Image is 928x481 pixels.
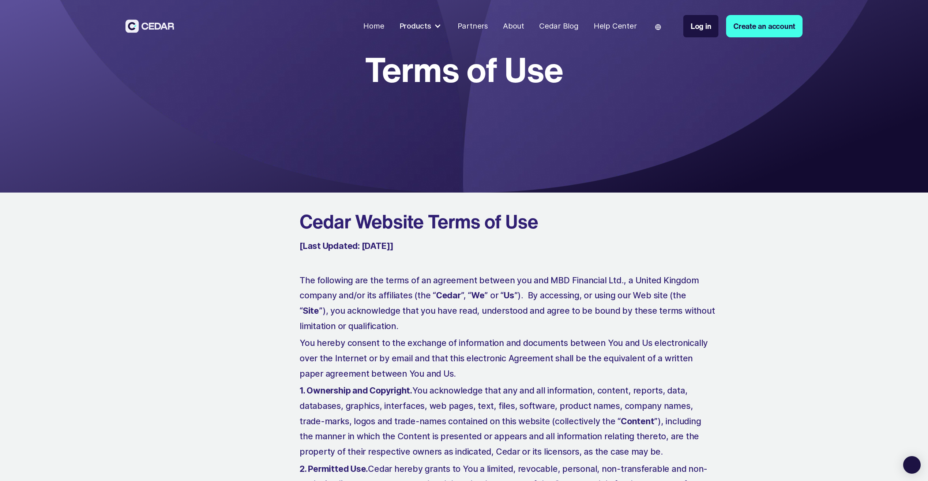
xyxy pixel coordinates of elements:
a: Log in [683,15,719,37]
strong: [Last Updated: [DATE]] [300,241,394,251]
strong: Cedar Website Terms of Use [300,208,538,235]
strong: Us [504,290,514,301]
a: Create an account [726,15,803,37]
strong: We [471,290,485,301]
h1: Terms of Use [365,53,563,86]
div: Partners [458,20,488,32]
a: Cedar Blog [536,17,582,36]
a: About [499,17,528,36]
div: Home [363,20,384,32]
strong: Site [303,306,319,316]
p: ‍ [300,256,715,271]
strong: 1. Ownership and Copyright. [300,385,412,396]
p: You hereby consent to the exchange of information and documents between You and Us electronically... [300,336,715,381]
div: About [503,20,524,32]
div: Help Center [594,20,637,32]
a: Help Center [590,17,640,36]
strong: Cedar [436,290,461,301]
div: Products [399,20,431,32]
a: Home [360,17,388,36]
div: Open Intercom Messenger [903,456,921,474]
div: Products [395,17,446,36]
p: The following are the terms of an agreement between you and MBD Financial Ltd., a United Kingdom ... [300,273,715,334]
a: Partners [454,17,492,36]
p: You acknowledge that any and all information, content, reports, data, databases, graphics, interf... [300,383,715,459]
div: Cedar Blog [539,20,579,32]
strong: 2. Permitted Use. [300,464,368,474]
strong: Content [621,416,654,426]
img: world icon [655,24,661,30]
div: Log in [691,20,711,32]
